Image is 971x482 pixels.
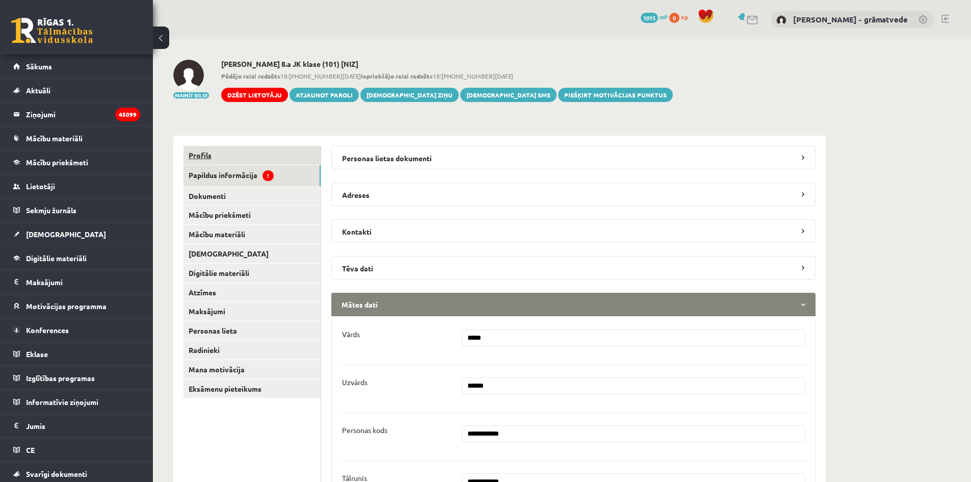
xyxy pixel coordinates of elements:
[331,293,816,316] legend: Mātes dati
[183,283,321,302] a: Atzīmes
[331,146,816,169] legend: Personas lietas dokumenti
[13,79,140,102] a: Aktuāli
[13,318,140,342] a: Konferences
[26,270,140,294] legend: Maksājumi
[173,92,209,98] button: Mainīt bildi
[115,108,140,121] i: 45099
[13,174,140,198] a: Lietotāji
[331,219,816,243] legend: Kontakti
[558,88,673,102] a: Piešķirt motivācijas punktus
[13,222,140,246] a: [DEMOGRAPHIC_DATA]
[183,146,321,165] a: Profils
[13,55,140,78] a: Sākums
[331,183,816,206] legend: Adreses
[13,150,140,174] a: Mācību priekšmeti
[183,244,321,263] a: [DEMOGRAPHIC_DATA]
[360,88,459,102] a: [DEMOGRAPHIC_DATA] ziņu
[26,421,45,430] span: Jumis
[26,206,76,215] span: Sekmju žurnāls
[26,253,87,263] span: Digitālie materiāli
[183,264,321,283] a: Digitālie materiāli
[669,13,693,21] a: 0 xp
[183,341,321,360] a: Radinieki
[183,187,321,206] a: Dokumenti
[641,13,658,23] span: 1015
[641,13,668,21] a: 1015 mP
[26,182,55,191] span: Lietotāji
[26,373,95,383] span: Izglītības programas
[26,325,69,335] span: Konferences
[11,18,93,43] a: Rīgas 1. Tālmācības vidusskola
[183,165,321,186] a: Papildus informācija!
[793,14,908,24] a: [PERSON_NAME] - grāmatvede
[26,158,88,167] span: Mācību priekšmeti
[221,88,288,102] a: Dzēst lietotāju
[361,72,433,80] b: Iepriekšējo reizi redzēts
[13,246,140,270] a: Digitālie materiāli
[26,469,87,478] span: Svarīgi dokumenti
[183,360,321,379] a: Mana motivācija
[460,88,557,102] a: [DEMOGRAPHIC_DATA] SMS
[681,13,688,21] span: xp
[221,72,280,80] b: Pēdējo reizi redzēts
[290,88,359,102] a: Atjaunot paroli
[26,134,83,143] span: Mācību materiāli
[342,425,387,435] p: Personas kods
[183,321,321,340] a: Personas lieta
[13,126,140,150] a: Mācību materiāli
[13,103,140,126] a: Ziņojumi45099
[13,414,140,438] a: Jumis
[13,390,140,414] a: Informatīvie ziņojumi
[26,301,107,311] span: Motivācijas programma
[13,294,140,318] a: Motivācijas programma
[183,302,321,321] a: Maksājumi
[26,62,52,71] span: Sākums
[13,366,140,390] a: Izglītības programas
[331,256,816,280] legend: Tēva dati
[13,270,140,294] a: Maksājumi
[13,198,140,222] a: Sekmju žurnāls
[660,13,668,21] span: mP
[26,445,35,454] span: CE
[221,60,673,68] h2: [PERSON_NAME] 8.a JK klase (101) [NIZ]
[342,377,368,387] p: Uzvārds
[183,206,321,224] a: Mācību priekšmeti
[13,438,140,462] a: CE
[776,15,786,26] img: Antra Sondore - grāmatvede
[342,329,360,339] p: Vārds
[221,71,673,81] span: 18:[PHONE_NUMBER][DATE] 18:[PHONE_NUMBER][DATE]
[26,103,140,126] legend: Ziņojumi
[669,13,679,23] span: 0
[263,170,274,181] span: !
[26,230,106,239] span: [DEMOGRAPHIC_DATA]
[13,342,140,366] a: Eklase
[183,379,321,398] a: Eksāmenu pieteikums
[26,397,98,407] span: Informatīvie ziņojumi
[26,86,50,95] span: Aktuāli
[26,349,48,359] span: Eklase
[183,225,321,244] a: Mācību materiāli
[173,60,204,90] img: Megija Brante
